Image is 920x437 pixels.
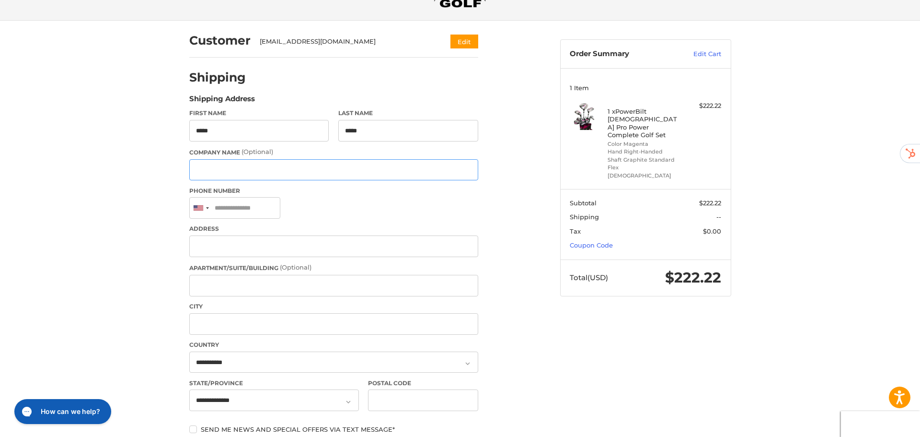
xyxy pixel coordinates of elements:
h3: Order Summary [570,49,673,59]
span: Tax [570,227,581,235]
li: Color Magenta [608,140,681,148]
div: [EMAIL_ADDRESS][DOMAIN_NAME] [260,37,432,47]
a: Coupon Code [570,241,613,249]
small: (Optional) [280,263,311,271]
a: Edit Cart [673,49,721,59]
div: United States: +1 [190,198,212,218]
li: Shaft Graphite Standard [608,156,681,164]
label: Company Name [189,147,478,157]
label: City [189,302,478,311]
span: $0.00 [703,227,721,235]
label: Country [189,341,478,349]
label: Apartment/Suite/Building [189,263,478,272]
label: State/Province [189,379,359,388]
iframe: Gorgias live chat messenger [10,396,114,427]
span: -- [716,213,721,221]
label: First Name [189,109,329,118]
span: Total (USD) [570,273,608,282]
li: Hand Right-Handed [608,148,681,156]
span: $222.22 [665,269,721,286]
label: Address [189,224,478,233]
button: Edit [450,35,478,48]
label: Phone Number [189,187,478,195]
span: $222.22 [699,199,721,207]
legend: Shipping Address [189,94,255,109]
small: (Optional) [241,148,273,155]
iframe: Google Customer Reviews [841,411,920,437]
h3: 1 Item [570,84,721,92]
h4: 1 x PowerBilt [DEMOGRAPHIC_DATA] Pro Power Complete Golf Set [608,107,681,139]
div: $222.22 [683,101,721,111]
label: Send me news and special offers via text message* [189,425,478,433]
h2: Shipping [189,70,246,85]
h2: Customer [189,33,251,48]
label: Last Name [338,109,478,118]
span: Shipping [570,213,599,221]
li: Flex [DEMOGRAPHIC_DATA] [608,164,681,179]
span: Subtotal [570,199,597,207]
label: Postal Code [368,379,478,388]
